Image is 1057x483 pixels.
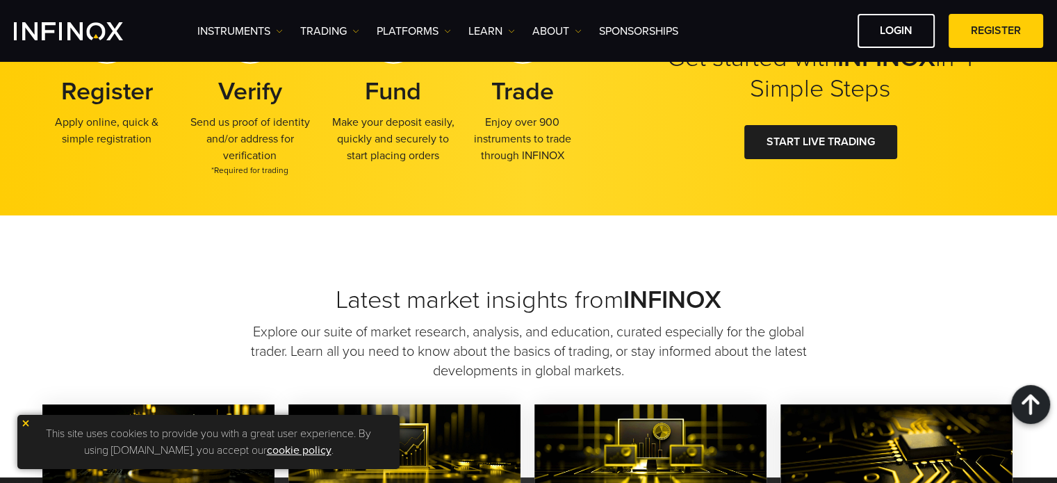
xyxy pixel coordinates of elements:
h2: Latest market insights from [42,285,1015,316]
strong: INFINOX [837,43,935,73]
a: cookie policy [267,443,331,457]
p: Enjoy over 900 instruments to trade through INFINOX [458,114,587,164]
a: Learn [468,23,515,40]
a: TRADING [300,23,359,40]
a: PLATFORMS [377,23,451,40]
a: INFINOX Logo [14,22,156,40]
a: LOGIN [858,14,935,48]
a: SPONSORSHIPS [599,23,678,40]
a: Instruments [197,23,283,40]
p: This site uses cookies to provide you with a great user experience. By using [DOMAIN_NAME], you a... [24,422,393,462]
a: ABOUT [532,23,582,40]
strong: Register [61,76,153,106]
p: Make your deposit easily, quickly and securely to start placing orders [329,114,458,164]
strong: Fund [365,76,421,106]
strong: Verify [218,76,282,106]
a: REGISTER [949,14,1043,48]
a: START LIVE TRADING [744,125,897,159]
strong: Trade [491,76,554,106]
span: *Required for trading [186,164,315,177]
strong: INFINOX [623,285,721,315]
h2: Get started with in 4 Simple Steps [647,43,994,104]
p: Send us proof of identity and/or address for verification [186,114,315,177]
p: Apply online, quick & simple registration [42,114,172,147]
img: yellow close icon [21,418,31,428]
p: Explore our suite of market research, analysis, and education, curated especially for the global ... [249,322,809,381]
